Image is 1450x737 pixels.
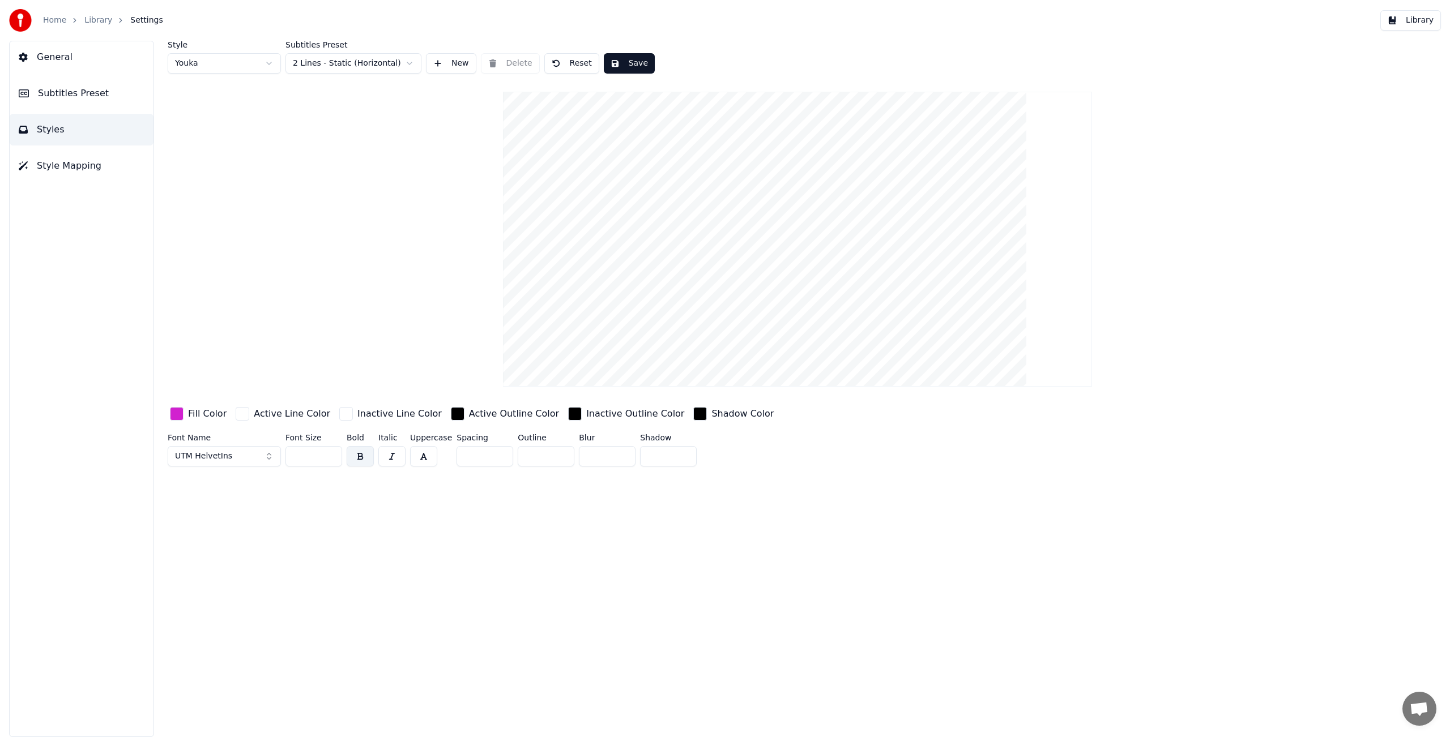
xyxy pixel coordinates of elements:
a: Library [84,15,112,26]
button: Inactive Line Color [337,405,444,423]
label: Italic [378,434,406,442]
label: Bold [347,434,374,442]
label: Font Name [168,434,281,442]
label: Shadow [640,434,697,442]
button: Active Outline Color [449,405,561,423]
label: Blur [579,434,636,442]
label: Font Size [285,434,342,442]
span: Style Mapping [37,159,101,173]
span: General [37,50,72,64]
button: Styles [10,114,153,145]
div: Active Line Color [254,407,330,421]
button: Inactive Outline Color [566,405,686,423]
button: Shadow Color [691,405,776,423]
span: Styles [37,123,65,136]
nav: breadcrumb [43,15,163,26]
div: Active Outline Color [469,407,559,421]
button: Subtitles Preset [10,78,153,109]
button: Fill Color [168,405,229,423]
div: Inactive Line Color [357,407,442,421]
label: Spacing [457,434,513,442]
button: General [10,41,153,73]
span: Settings [130,15,163,26]
button: Library [1380,10,1441,31]
label: Subtitles Preset [285,41,421,49]
label: Uppercase [410,434,452,442]
button: Save [604,53,655,74]
img: youka [9,9,32,32]
div: Inactive Outline Color [586,407,684,421]
button: Active Line Color [233,405,332,423]
a: Home [43,15,66,26]
button: Reset [544,53,599,74]
div: Shadow Color [711,407,774,421]
label: Outline [518,434,574,442]
span: Subtitles Preset [38,87,109,100]
a: Open chat [1402,692,1436,726]
button: Style Mapping [10,150,153,182]
button: New [426,53,476,74]
label: Style [168,41,281,49]
span: UTM HelvetIns [175,451,232,462]
div: Fill Color [188,407,227,421]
